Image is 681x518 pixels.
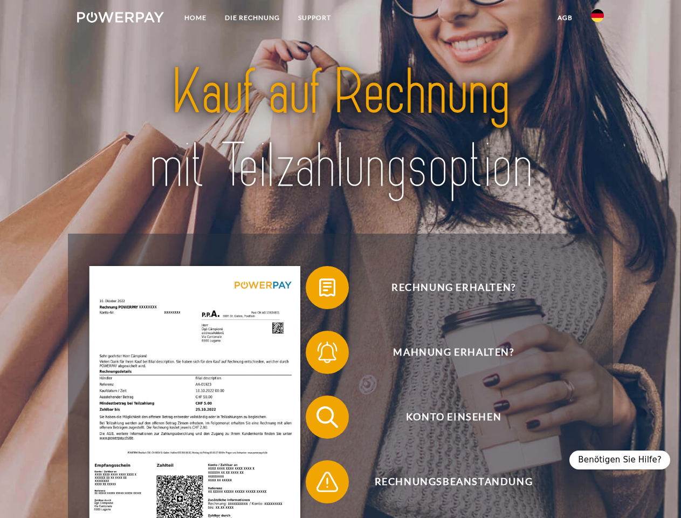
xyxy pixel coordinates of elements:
img: logo-powerpay-white.svg [77,12,164,23]
img: qb_search.svg [314,404,341,431]
div: Benötigen Sie Hilfe? [569,451,670,469]
button: Rechnungsbeanstandung [306,460,586,503]
img: qb_bill.svg [314,274,341,301]
button: Mahnung erhalten? [306,331,586,374]
button: Rechnung erhalten? [306,266,586,309]
img: qb_bell.svg [314,339,341,366]
img: qb_warning.svg [314,468,341,495]
button: Konto einsehen [306,396,586,439]
a: agb [548,8,582,28]
span: Konto einsehen [321,396,586,439]
img: title-powerpay_de.svg [103,52,578,207]
span: Rechnungsbeanstandung [321,460,586,503]
span: Rechnung erhalten? [321,266,586,309]
img: de [591,9,604,22]
a: Home [175,8,216,28]
a: DIE RECHNUNG [216,8,289,28]
span: Mahnung erhalten? [321,331,586,374]
a: SUPPORT [289,8,340,28]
